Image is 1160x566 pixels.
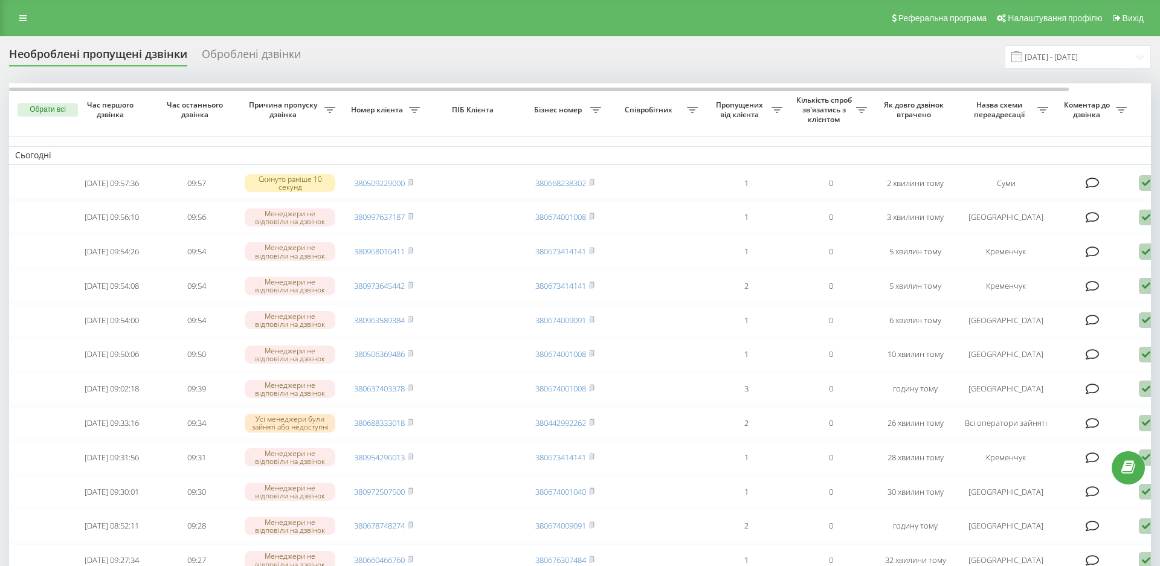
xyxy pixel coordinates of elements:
[788,339,873,371] td: 0
[354,452,405,463] a: 380954296013
[202,48,301,66] div: Оброблені дзвінки
[245,311,335,329] div: Менеджери не відповіли на дзвінок
[245,448,335,466] div: Менеджери не відповіли на дзвінок
[958,407,1054,439] td: Всі оператори зайняті
[883,100,948,119] span: Як довго дзвінок втрачено
[873,236,958,268] td: 5 хвилин тому
[794,95,856,124] span: Кількість спроб зв'язатись з клієнтом
[347,105,409,115] span: Номер клієнта
[69,201,154,233] td: [DATE] 09:56:10
[154,510,239,542] td: 09:28
[535,452,586,463] a: 380673414141
[873,373,958,405] td: годину тому
[873,442,958,474] td: 28 хвилин тому
[154,476,239,508] td: 09:30
[535,315,586,326] a: 380674009091
[79,100,144,119] span: Час першого дзвінка
[788,201,873,233] td: 0
[69,442,154,474] td: [DATE] 09:31:56
[873,270,958,302] td: 5 хвилин тому
[958,167,1054,199] td: Суми
[788,442,873,474] td: 0
[354,349,405,359] a: 380506369486
[873,407,958,439] td: 26 хвилин тому
[535,280,586,291] a: 380673414141
[535,486,586,497] a: 380674001040
[245,517,335,535] div: Менеджери не відповіли на дзвінок
[535,246,586,257] a: 380673414141
[704,407,788,439] td: 2
[245,346,335,364] div: Менеджери не відповіли на дзвінок
[788,373,873,405] td: 0
[704,339,788,371] td: 1
[958,339,1054,371] td: [GEOGRAPHIC_DATA]
[9,48,187,66] div: Необроблені пропущені дзвінки
[354,555,405,565] a: 380660466760
[69,373,154,405] td: [DATE] 09:02:18
[958,201,1054,233] td: [GEOGRAPHIC_DATA]
[788,236,873,268] td: 0
[164,100,229,119] span: Час останнього дзвінка
[154,442,239,474] td: 09:31
[154,270,239,302] td: 09:54
[354,211,405,222] a: 380997637187
[788,167,873,199] td: 0
[873,201,958,233] td: 3 хвилини тому
[69,270,154,302] td: [DATE] 09:54:08
[154,304,239,336] td: 09:54
[958,270,1054,302] td: Кременчук
[1060,100,1116,119] span: Коментар до дзвінка
[958,442,1054,474] td: Кременчук
[436,105,512,115] span: ПІБ Клієнта
[958,236,1054,268] td: Кременчук
[535,349,586,359] a: 380674001008
[69,167,154,199] td: [DATE] 09:57:36
[354,520,405,531] a: 380678748274
[245,174,335,192] div: Скинуто раніше 10 секунд
[18,103,78,117] button: Обрати всі
[154,167,239,199] td: 09:57
[873,167,958,199] td: 2 хвилини тому
[710,100,772,119] span: Пропущених від клієнта
[704,270,788,302] td: 2
[873,476,958,508] td: 30 хвилин тому
[354,246,405,257] a: 380968016411
[704,201,788,233] td: 1
[535,555,586,565] a: 380676307484
[154,373,239,405] td: 09:39
[535,417,586,428] a: 380442992262
[873,304,958,336] td: 6 хвилин тому
[245,242,335,260] div: Менеджери не відповіли на дзвінок
[245,277,335,295] div: Менеджери не відповіли на дзвінок
[154,236,239,268] td: 09:54
[245,100,324,119] span: Причина пропуску дзвінка
[529,105,590,115] span: Бізнес номер
[154,407,239,439] td: 09:34
[704,236,788,268] td: 1
[788,407,873,439] td: 0
[69,476,154,508] td: [DATE] 09:30:01
[69,339,154,371] td: [DATE] 09:50:06
[354,315,405,326] a: 380963589384
[354,417,405,428] a: 380688333018
[1123,13,1144,23] span: Вихід
[354,486,405,497] a: 380972507500
[245,208,335,227] div: Менеджери не відповіли на дзвінок
[245,483,335,501] div: Менеджери не відповіли на дзвінок
[535,520,586,531] a: 380674009091
[535,383,586,394] a: 380674001008
[788,304,873,336] td: 0
[354,383,405,394] a: 380637403378
[245,380,335,398] div: Менеджери не відповіли на дзвінок
[535,211,586,222] a: 380674001008
[964,100,1037,119] span: Назва схеми переадресації
[788,476,873,508] td: 0
[704,304,788,336] td: 1
[704,167,788,199] td: 1
[69,510,154,542] td: [DATE] 08:52:11
[154,339,239,371] td: 09:50
[354,280,405,291] a: 380973645442
[704,476,788,508] td: 1
[873,510,958,542] td: годину тому
[1008,13,1102,23] span: Налаштування профілю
